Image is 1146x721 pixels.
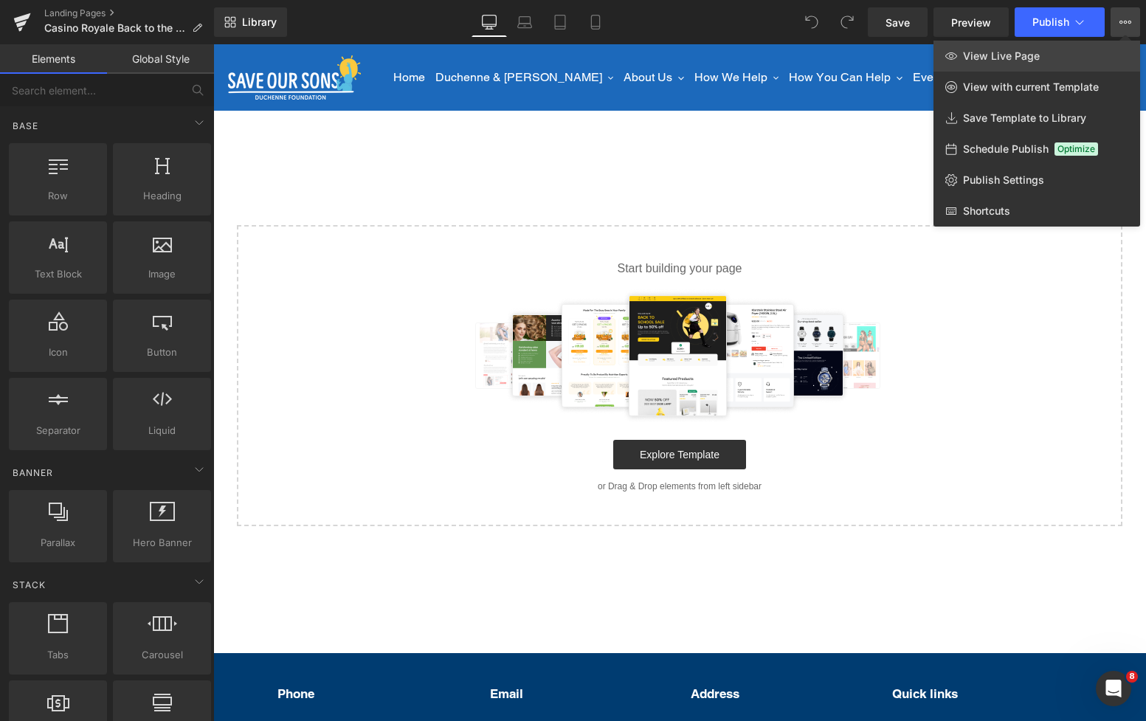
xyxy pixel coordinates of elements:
button: Redo [832,7,862,37]
button: How We Help [477,24,570,42]
span: View with current Template [963,80,1099,94]
span: Carousel [117,647,207,663]
button: How You Can Help [572,24,693,42]
span: Row [13,188,103,204]
p: Address [477,642,615,657]
span: Preview [951,15,991,30]
span: News & Updates [746,26,835,41]
span: Text Block [13,266,103,282]
span: Parallax [13,535,103,551]
span: About Us [410,26,459,41]
p: Shop [STREET_ADDRESS] [477,675,615,692]
a: Desktop [472,7,507,37]
p: [PHONE_NUMBER] [64,675,165,692]
button: Publish [1015,7,1105,37]
span: Duchenne & [PERSON_NAME] [222,26,389,41]
span: Casino Royale Back to the 80’s [44,22,186,34]
span: How You Can Help [576,26,677,41]
p: [EMAIL_ADDRESS][DOMAIN_NAME] [277,675,456,708]
button: Duchenne & [PERSON_NAME] [218,24,404,42]
a: Global Style [107,44,214,74]
span: Shortcuts [963,204,1010,218]
span: Heading [117,188,207,204]
button: Undo [797,7,826,37]
a: Events [696,24,739,42]
a: Preview [933,7,1009,37]
span: Publish [1032,16,1069,28]
p: Start building your page [47,215,886,233]
button: View Live PageView with current TemplateSave Template to LibrarySchedule PublishOptimizePublish S... [1111,7,1140,37]
span: Home [180,26,212,41]
button: About Us [407,24,474,42]
span: How We Help [481,26,554,41]
span: Banner [11,466,55,480]
a: Tablet [542,7,578,37]
span: Liquid [117,423,207,438]
span: View Live Page [963,49,1040,63]
span: Events [700,26,736,41]
a: Home [176,24,215,42]
a: Landing Pages [44,7,214,19]
p: Email [277,642,456,657]
span: 8 [1126,671,1138,683]
span: Tabs [13,647,103,663]
span: Hero Banner [117,535,207,551]
span: Stack [11,578,47,592]
p: Phone [64,642,165,657]
span: Save Template to Library [963,111,1086,125]
span: Icon [13,345,103,360]
span: Publish Settings [963,173,1044,187]
span: Schedule Publish [963,142,1049,156]
p: or Drag & Drop elements from left sidebar [47,437,886,447]
button: News & Updates [742,24,850,42]
span: Button [117,345,207,360]
a: Explore Template [400,396,533,425]
span: Save [886,15,910,30]
span: Base [11,119,40,133]
span: Optimize [1054,142,1098,156]
iframe: Intercom live chat [1096,671,1131,706]
span: Separator [13,423,103,438]
span: Library [242,15,277,29]
a: Laptop [507,7,542,37]
img: Save Our Sons Duchenne Foundation [15,11,148,55]
a: New Library [214,7,287,37]
p: Quick links [679,642,745,657]
a: Mobile [578,7,613,37]
span: Image [117,266,207,282]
